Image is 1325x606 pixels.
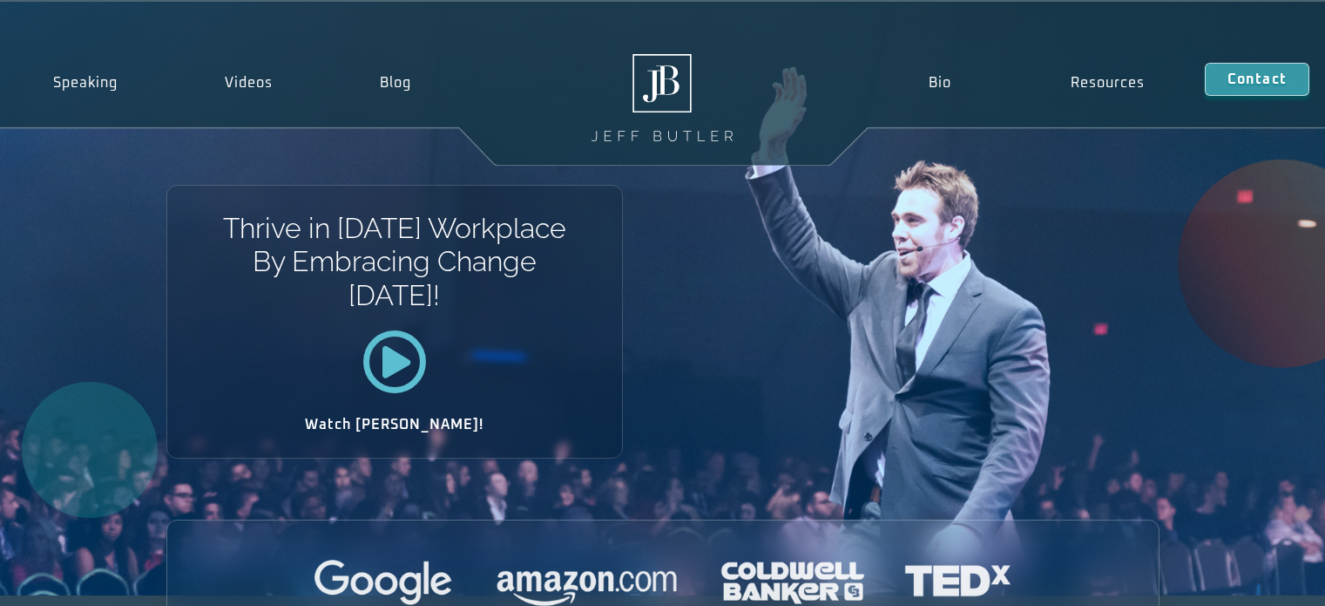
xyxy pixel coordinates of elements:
span: Contact [1227,72,1287,86]
h2: Watch [PERSON_NAME]! [228,418,561,432]
a: Blog [326,63,464,103]
a: Contact [1205,63,1309,96]
a: Resources [1011,63,1205,103]
h1: Thrive in [DATE] Workplace By Embracing Change [DATE]! [221,212,567,312]
a: Bio [869,63,1011,103]
a: Videos [172,63,327,103]
nav: Menu [869,63,1205,103]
